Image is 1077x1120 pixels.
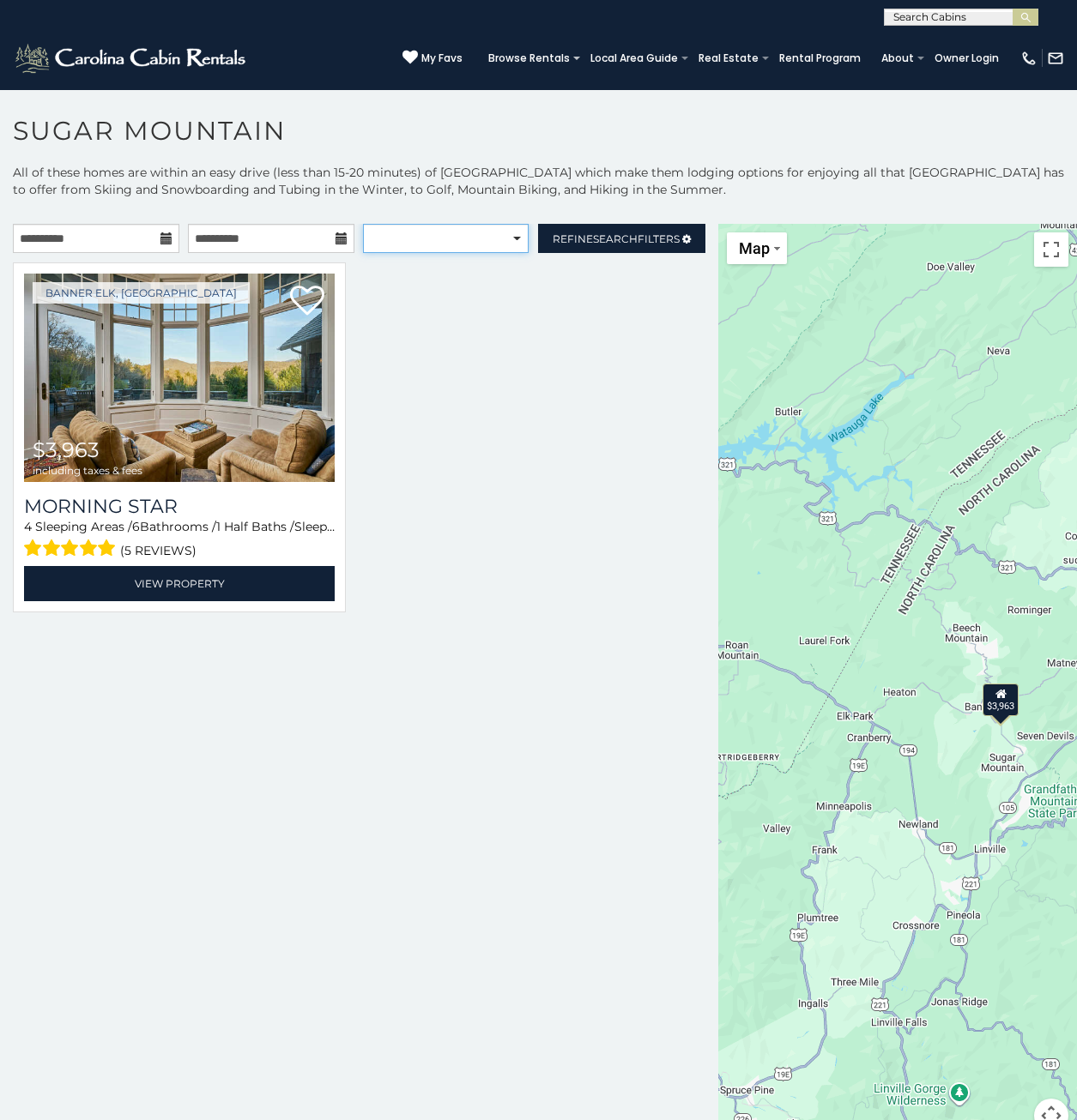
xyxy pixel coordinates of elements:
[480,46,578,70] a: Browse Rentals
[402,50,463,67] a: My Favs
[24,566,335,601] a: View Property
[24,274,335,482] a: Morning Star $3,963 including taxes & fees
[24,519,32,534] span: 4
[132,519,140,534] span: 6
[727,232,787,264] button: Change map style
[690,46,767,70] a: Real Estate
[739,239,770,257] span: Map
[33,465,142,476] span: including taxes & fees
[1020,50,1038,67] img: phone-regular-white.png
[290,284,324,320] a: Add to favorites
[582,46,687,70] a: Local Area Guide
[771,46,869,70] a: Rental Program
[24,495,335,518] a: Morning Star
[24,274,335,482] img: Morning Star
[873,46,923,70] a: About
[216,519,294,534] span: 1 Half Baths /
[1034,232,1068,267] button: Toggle fullscreen view
[593,232,638,245] span: Search
[983,683,1019,716] div: $3,963
[120,539,197,562] span: (5 reviews)
[33,437,100,462] span: $3,963
[553,232,680,245] span: Refine Filters
[24,518,335,562] div: Sleeping Areas / Bathrooms / Sleeps:
[13,41,251,75] img: White-1-2.png
[421,51,463,66] span: My Favs
[33,282,250,304] a: Banner Elk, [GEOGRAPHIC_DATA]
[926,46,1007,70] a: Owner Login
[538,224,705,253] a: RefineSearchFilters
[1047,50,1064,67] img: mail-regular-white.png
